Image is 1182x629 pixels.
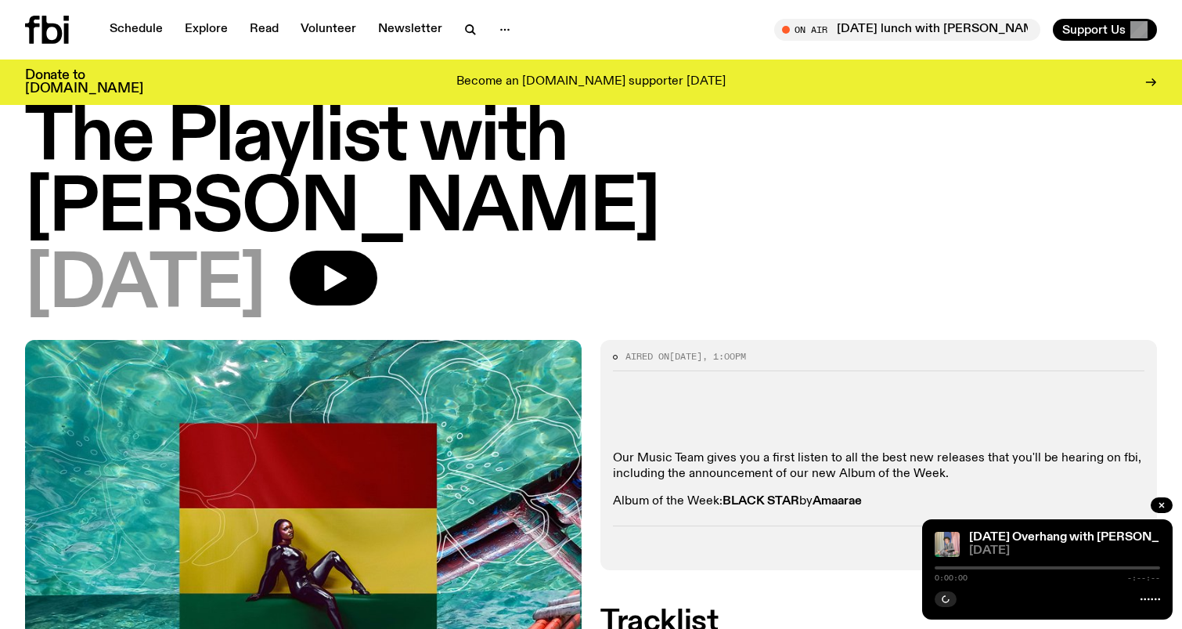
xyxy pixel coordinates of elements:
strong: Amaarae [813,495,862,508]
span: [DATE] [969,545,1160,557]
span: Support Us [1062,23,1126,37]
p: Become an [DOMAIN_NAME] supporter [DATE] [456,75,726,89]
h3: Donate to [DOMAIN_NAME] [25,69,143,96]
strong: BLACK STAR [723,495,799,508]
a: Volunteer [291,19,366,41]
a: Read [240,19,288,41]
a: Newsletter [369,19,452,41]
span: , 1:00pm [702,350,746,363]
button: Support Us [1053,19,1157,41]
span: [DATE] [669,350,702,363]
button: On Air[DATE] lunch with [PERSON_NAME]! [774,19,1040,41]
a: Explore [175,19,237,41]
p: Album of the Week: by [613,494,1144,509]
span: [DATE] [25,251,265,321]
img: collage of a pastel set with pink curtains and harrie hastings head on a body in a grey suit [935,532,960,557]
span: -:--:-- [1127,574,1160,582]
span: 0:00:00 [935,574,968,582]
p: Our Music Team gives you a first listen to all the best new releases that you'll be hearing on fb... [613,451,1144,481]
h1: The Playlist with [PERSON_NAME] [25,103,1157,244]
span: Aired on [625,350,669,363]
a: Schedule [100,19,172,41]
